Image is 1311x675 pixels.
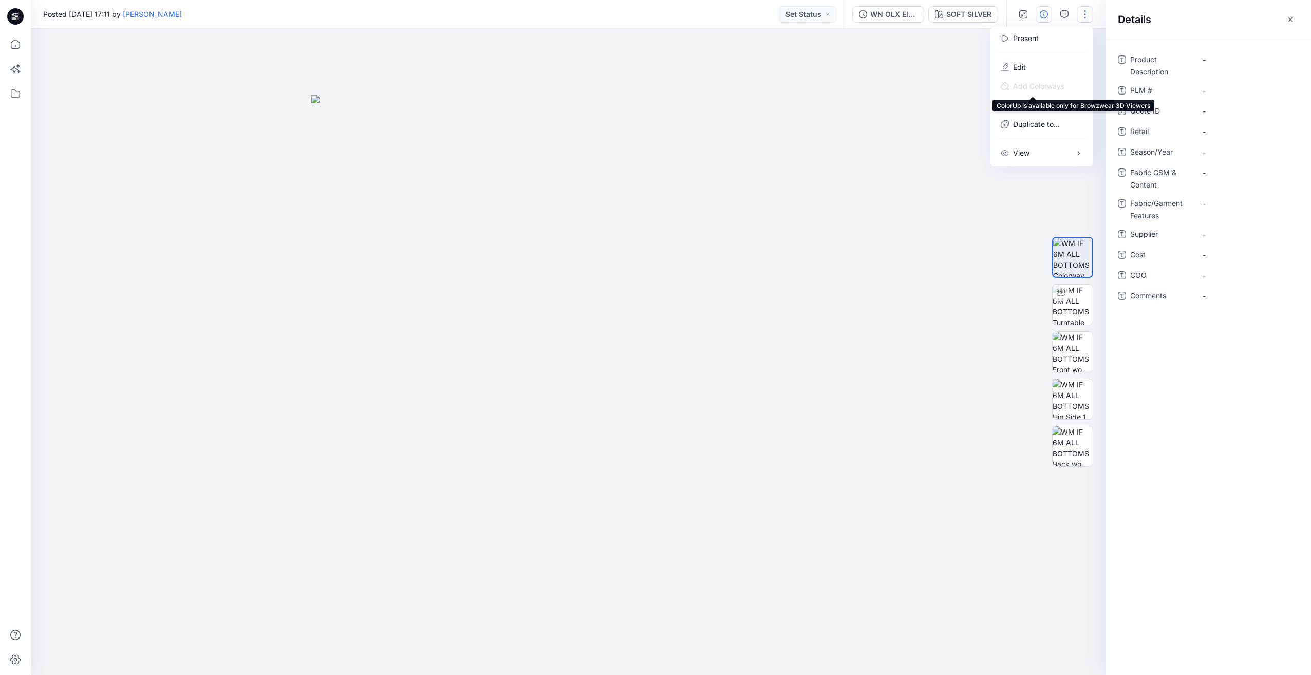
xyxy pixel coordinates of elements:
[1203,198,1292,209] span: -
[43,9,182,20] span: Posted [DATE] 17:11 by
[1130,146,1192,160] span: Season/Year
[311,95,825,675] img: eyJhbGciOiJIUzI1NiIsImtpZCI6IjAiLCJzbHQiOiJzZXMiLCJ0eXAiOiJKV1QifQ.eyJkYXRhIjp7InR5cGUiOiJzdG9yYW...
[1053,426,1093,466] img: WM IF 6M ALL BOTTOMS Back wo Avatar
[1203,126,1292,137] span: -
[1130,197,1192,222] span: Fabric/Garment Features
[1130,290,1192,304] span: Comments
[946,9,991,20] div: SOFT SILVER
[1118,13,1151,26] h2: Details
[1130,228,1192,242] span: Supplier
[1013,33,1039,44] a: Present
[1203,270,1292,281] span: -
[1203,106,1292,117] span: -
[1130,84,1192,99] span: PLM #
[1013,62,1026,72] a: Edit
[1053,285,1093,325] img: WM IF 6M ALL BOTTOMS Turntable with Avatar
[1203,147,1292,158] span: -
[123,10,182,18] a: [PERSON_NAME]
[1130,125,1192,140] span: Retail
[1203,85,1292,96] span: -
[1203,250,1292,260] span: -
[1130,249,1192,263] span: Cost
[1013,119,1060,129] p: Duplicate to...
[1130,105,1192,119] span: Quote ID
[1203,54,1292,65] span: -
[852,6,924,23] button: WN OLX Elevated Pant
[1130,269,1192,284] span: COO
[1013,147,1029,158] p: View
[1036,6,1052,23] button: Details
[1203,229,1292,240] span: -
[1203,167,1292,178] span: -
[870,9,917,20] div: WN OLX Elevated Pant
[928,6,998,23] button: SOFT SILVER
[1053,332,1093,372] img: WM IF 6M ALL BOTTOMS Front wo Avatar
[1130,166,1192,191] span: Fabric GSM & Content
[1130,53,1192,78] span: Product Description
[1053,238,1092,277] img: WM IF 6M ALL BOTTOMS Colorway wo Avatar
[1203,291,1292,302] span: -
[1053,379,1093,419] img: WM IF 6M ALL BOTTOMS Hip Side 1 wo Avatar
